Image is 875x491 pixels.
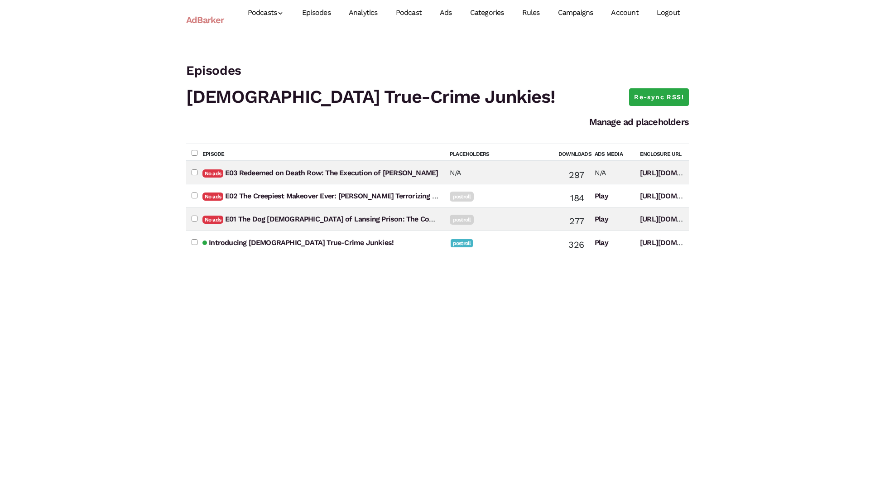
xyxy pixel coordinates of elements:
[225,215,577,223] a: E01 The Dog [DEMOGRAPHIC_DATA] of Lansing Prison: The Conviction and Redemption of [PERSON_NAME]
[569,169,584,180] span: 297
[186,10,224,30] a: AdBarker
[569,216,584,226] span: 277
[595,192,608,200] a: Play
[553,144,589,160] th: Downloads
[186,84,689,110] h1: [DEMOGRAPHIC_DATA] True-Crime Junkies!
[209,238,394,247] a: Introducing [DEMOGRAPHIC_DATA] True-Crime Junkies!
[450,192,474,202] a: postroll
[197,144,444,160] th: Episode
[202,169,223,178] span: No ads
[202,193,223,201] span: No ads
[640,192,826,200] a: [URL][DOMAIN_NAME][DOMAIN_NAME][DOMAIN_NAME]
[450,238,474,248] a: postroll
[570,193,584,203] span: 184
[589,144,635,160] th: Ads Media
[595,238,608,247] a: Play
[225,192,455,200] a: E02 The Creepiest Makeover Ever: [PERSON_NAME] Terrorizing Crimes
[568,239,584,250] span: 326
[640,168,826,177] a: [URL][DOMAIN_NAME][DOMAIN_NAME][DOMAIN_NAME]
[450,215,474,225] a: postroll
[444,144,553,160] th: Placeholders
[202,216,223,224] span: No ads
[640,238,826,247] a: [URL][DOMAIN_NAME][DOMAIN_NAME][DOMAIN_NAME]
[589,116,689,127] a: Manage ad placeholders
[225,168,438,177] a: E03 Redeemed on Death Row: The Execution of [PERSON_NAME]
[595,215,608,223] a: Play
[589,161,635,184] td: N/A
[629,88,689,106] a: Re-sync RSS!
[635,144,689,160] th: Enclosure URL
[186,62,689,80] h3: Episodes
[444,161,553,184] td: N/A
